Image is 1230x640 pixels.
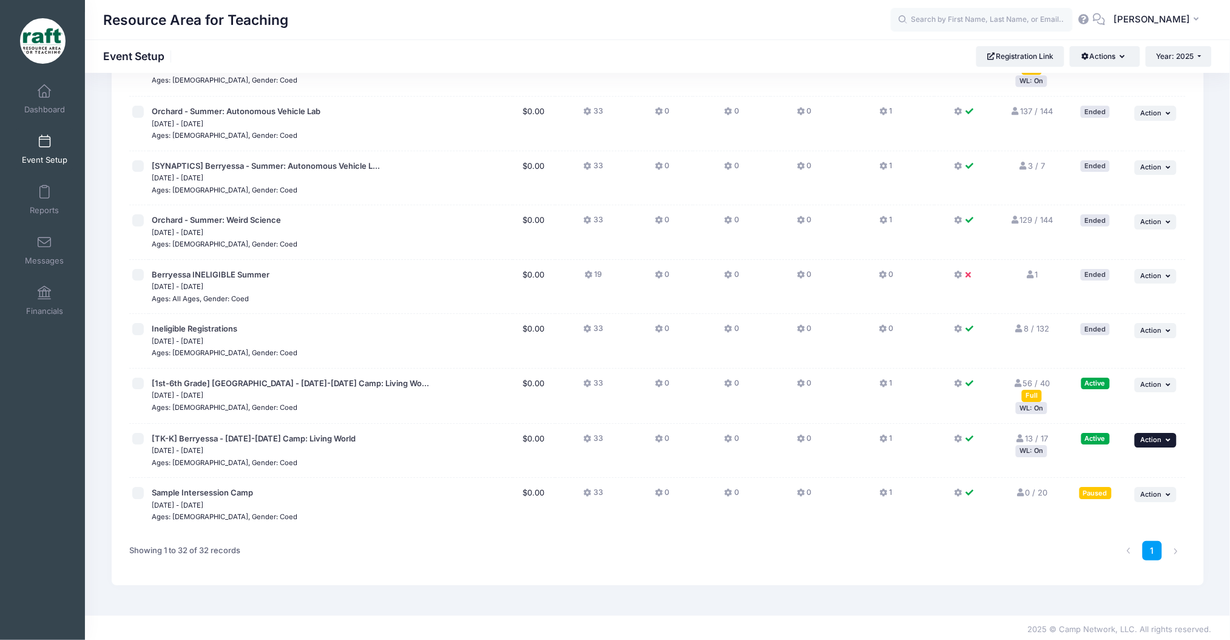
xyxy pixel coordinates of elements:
[1081,378,1110,389] div: Active
[1141,217,1162,226] span: Action
[880,378,893,395] button: 1
[725,160,739,178] button: 0
[797,378,811,395] button: 0
[513,205,556,260] td: $0.00
[152,270,269,279] span: Berryessa INELIGIBLE Summer
[513,369,556,424] td: $0.00
[1135,214,1177,229] button: Action
[1141,380,1162,389] span: Action
[152,174,203,182] small: [DATE] - [DATE]
[880,106,893,123] button: 1
[655,323,669,341] button: 0
[879,269,893,287] button: 0
[152,106,320,116] span: Orchard - Summer: Autonomous Vehicle Lab
[152,120,203,128] small: [DATE] - [DATE]
[1135,106,1177,120] button: Action
[1135,487,1177,502] button: Action
[725,433,739,451] button: 0
[152,488,253,497] span: Sample Intersession Camp
[725,487,739,505] button: 0
[880,160,893,178] button: 1
[513,97,556,151] td: $0.00
[152,186,297,194] small: Ages: [DEMOGRAPHIC_DATA], Gender: Coed
[725,323,739,341] button: 0
[797,433,811,451] button: 0
[584,106,603,123] button: 33
[1135,269,1177,284] button: Action
[513,314,556,369] td: $0.00
[655,487,669,505] button: 0
[1113,13,1190,26] span: [PERSON_NAME]
[1010,106,1053,116] a: 137 / 144
[655,269,669,287] button: 0
[1016,445,1047,457] div: WL: On
[513,424,556,478] td: $0.00
[129,537,240,565] div: Showing 1 to 32 of 32 records
[513,478,556,532] td: $0.00
[1013,378,1050,400] a: 56 / 40 Full
[1141,490,1162,499] span: Action
[22,155,67,165] span: Event Setup
[1135,160,1177,175] button: Action
[1016,75,1047,87] div: WL: On
[30,205,59,216] span: Reports
[880,487,893,505] button: 1
[797,269,811,287] button: 0
[152,337,203,346] small: [DATE] - [DATE]
[976,46,1064,67] a: Registration Link
[797,323,811,341] button: 0
[152,294,249,303] small: Ages: All Ages, Gender: Coed
[725,269,739,287] button: 0
[655,106,669,123] button: 0
[152,240,297,248] small: Ages: [DEMOGRAPHIC_DATA], Gender: Coed
[1022,390,1042,401] div: Full
[1106,6,1212,34] button: [PERSON_NAME]
[103,6,288,34] h1: Resource Area for Teaching
[152,403,297,412] small: Ages: [DEMOGRAPHIC_DATA], Gender: Coed
[584,323,603,341] button: 33
[152,391,203,400] small: [DATE] - [DATE]
[16,128,73,171] a: Event Setup
[655,214,669,232] button: 0
[797,106,811,123] button: 0
[655,433,669,451] button: 0
[152,282,203,291] small: [DATE] - [DATE]
[152,324,237,333] span: Ineligible Registrations
[880,433,893,451] button: 1
[1010,215,1053,225] a: 129 / 144
[26,306,63,316] span: Financials
[513,151,556,206] td: $0.00
[152,161,380,171] span: [SYNAPTICS] Berryessa - Summer: Autonomous Vehicle L...
[655,378,669,395] button: 0
[1015,434,1048,443] a: 13 / 17
[152,349,297,357] small: Ages: [DEMOGRAPHIC_DATA], Gender: Coed
[1141,109,1162,117] span: Action
[725,378,739,395] button: 0
[1070,46,1140,67] button: Actions
[584,160,603,178] button: 33
[797,214,811,232] button: 0
[1143,541,1163,561] a: 1
[584,487,603,505] button: 33
[1135,323,1177,338] button: Action
[1081,160,1110,172] div: Ended
[1081,106,1110,117] div: Ended
[20,18,66,64] img: Resource Area for Teaching
[16,179,73,221] a: Reports
[1141,271,1162,280] span: Action
[152,434,356,443] span: [TK-K] Berryessa - [DATE]-[DATE] Camp: Living World
[1081,214,1110,226] div: Ended
[797,487,811,505] button: 0
[152,76,297,84] small: Ages: [DEMOGRAPHIC_DATA], Gender: Coed
[1016,402,1047,414] div: WL: On
[513,260,556,315] td: $0.00
[880,214,893,232] button: 1
[891,8,1073,32] input: Search by First Name, Last Name, or Email...
[16,279,73,322] a: Financials
[152,501,203,509] small: [DATE] - [DATE]
[584,378,603,395] button: 33
[725,214,739,232] button: 0
[16,78,73,120] a: Dashboard
[1141,435,1162,444] span: Action
[1141,326,1162,335] span: Action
